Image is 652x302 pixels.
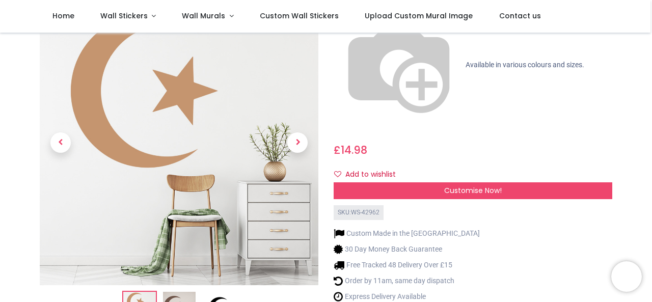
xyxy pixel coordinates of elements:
i: Add to wishlist [334,171,341,178]
span: Wall Murals [182,11,225,21]
span: Upload Custom Mural Image [365,11,473,21]
span: Previous [50,132,71,153]
span: 14.98 [341,143,367,157]
span: £ [334,143,367,157]
a: Next [277,47,318,238]
span: Custom Wall Stickers [260,11,339,21]
span: Wall Stickers [100,11,148,21]
span: Available in various colours and sizes. [466,61,584,69]
li: Custom Made in the [GEOGRAPHIC_DATA] [334,228,480,239]
span: Home [52,11,74,21]
span: Contact us [499,11,541,21]
li: 30 Day Money Back Guarantee [334,244,480,255]
li: Express Delivery Available [334,291,480,302]
span: Next [287,132,308,153]
a: Previous [40,47,81,238]
li: Order by 11am, same day dispatch [334,276,480,286]
li: Free Tracked 48 Delivery Over £15 [334,260,480,270]
span: Customise Now! [444,185,502,196]
button: Add to wishlistAdd to wishlist [334,166,404,183]
img: Islamic Crescent Moon Star Islam Wall Sticker [40,7,318,285]
iframe: Brevo live chat [611,261,642,292]
div: SKU: WS-42962 [334,205,384,220]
